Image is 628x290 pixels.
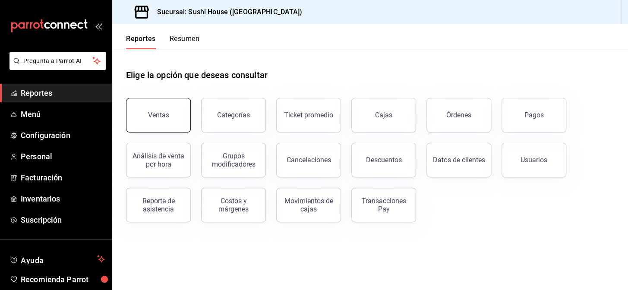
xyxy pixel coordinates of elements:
[426,143,491,177] button: Datos de clientes
[95,22,102,29] button: open_drawer_menu
[126,69,268,82] h1: Elige la opción que deseas consultar
[148,111,169,119] div: Ventas
[201,188,266,222] button: Costos y márgenes
[446,111,471,119] div: Órdenes
[276,188,341,222] button: Movimientos de cajas
[276,143,341,177] button: Cancelaciones
[366,156,402,164] div: Descuentos
[21,172,105,183] span: Facturación
[433,156,485,164] div: Datos de clientes
[502,98,566,132] button: Pagos
[126,35,156,49] button: Reportes
[524,111,544,119] div: Pagos
[207,197,260,213] div: Costos y márgenes
[287,156,331,164] div: Cancelaciones
[6,63,106,72] a: Pregunta a Parrot AI
[282,197,335,213] div: Movimientos de cajas
[21,129,105,141] span: Configuración
[21,151,105,162] span: Personal
[126,98,191,132] button: Ventas
[201,143,266,177] button: Grupos modificadores
[351,143,416,177] button: Descuentos
[21,87,105,99] span: Reportes
[207,152,260,168] div: Grupos modificadores
[126,143,191,177] button: Análisis de venta por hora
[375,111,392,119] div: Cajas
[21,254,94,264] span: Ayuda
[351,98,416,132] button: Cajas
[426,98,491,132] button: Órdenes
[126,35,199,49] div: navigation tabs
[21,193,105,205] span: Inventarios
[521,156,547,164] div: Usuarios
[21,108,105,120] span: Menú
[170,35,199,49] button: Resumen
[351,188,416,222] button: Transacciones Pay
[132,152,185,168] div: Análisis de venta por hora
[284,111,333,119] div: Ticket promedio
[217,111,250,119] div: Categorías
[201,98,266,132] button: Categorías
[126,188,191,222] button: Reporte de asistencia
[132,197,185,213] div: Reporte de asistencia
[21,214,105,226] span: Suscripción
[276,98,341,132] button: Ticket promedio
[502,143,566,177] button: Usuarios
[150,7,302,17] h3: Sucursal: Sushi House ([GEOGRAPHIC_DATA])
[9,52,106,70] button: Pregunta a Parrot AI
[23,57,93,66] span: Pregunta a Parrot AI
[357,197,410,213] div: Transacciones Pay
[21,274,105,285] span: Recomienda Parrot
